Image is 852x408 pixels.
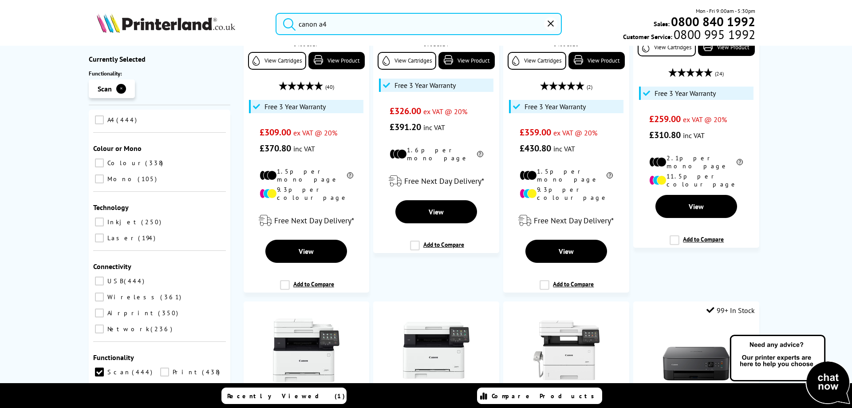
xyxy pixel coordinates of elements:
[160,293,183,301] span: 361
[520,167,613,183] li: 1.5p per mono page
[390,105,421,117] span: £326.00
[93,262,131,271] span: Connectivity
[715,65,724,82] span: (24)
[477,388,602,404] a: Compare Products
[655,195,737,218] a: View
[670,17,755,26] a: 0800 840 1992
[553,144,575,153] span: inc VAT
[105,159,144,167] span: Colour
[568,52,625,69] a: View Product
[293,144,315,153] span: inc VAT
[587,79,592,95] span: (2)
[655,89,716,98] span: Free 3 Year Warranty
[390,146,483,162] li: 1.6p per mono page
[95,277,104,285] input: USB 444
[260,143,291,154] span: £370.80
[138,234,158,242] span: 194
[105,175,137,183] span: Mono
[423,123,445,132] span: inc VAT
[395,200,477,223] a: View
[260,186,353,202] li: 9.3p per colour page
[95,174,104,183] input: Mono 105
[423,107,467,116] span: ex VAT @ 20%
[89,70,170,77] span: Functionality :
[378,169,494,194] div: modal_delivery
[105,234,137,242] span: Laser
[105,218,140,226] span: Inkjet
[438,52,495,69] a: View Product
[508,52,566,70] a: View Cartridges
[105,293,159,301] span: Wireless
[274,215,354,226] span: Free Next Day Delivery*
[293,128,337,137] span: ex VAT @ 20%
[308,52,365,69] a: View Product
[649,154,743,170] li: 2.1p per mono page
[97,13,264,35] a: Printerland Logo
[706,306,755,315] div: 99+ In Stock
[116,116,139,124] span: 444
[672,30,755,39] span: 0800 995 1992
[508,208,624,233] div: modal_delivery
[325,79,334,95] span: (40)
[623,30,755,41] span: Customer Service:
[89,55,230,63] div: Currently Selected
[93,353,134,362] span: Functionality
[671,13,755,30] b: 0800 840 1992
[559,247,574,256] span: View
[696,7,755,15] span: Mon - Fri 9:00am - 5:30pm
[649,113,681,125] span: £259.00
[654,20,670,28] span: Sales:
[160,368,169,376] input: Print 438
[95,309,104,317] input: Airprint 350
[93,144,142,153] span: Colour or Mono
[540,280,594,297] label: Add to Compare
[534,215,614,226] span: Free Next Day Delivery*
[95,115,104,124] input: A4 444
[221,388,347,404] a: Recently Viewed (1)
[403,317,469,384] img: Canon-MF651Cw-Front-Small.jpg
[98,84,112,93] span: Scan
[95,234,104,242] input: Laser 194
[170,368,201,376] span: Print
[93,203,129,212] span: Technology
[533,317,600,384] img: Canon-MF553dw-Front-Main-Small.jpg
[95,218,104,226] input: Inkjet 250
[638,39,696,56] a: View Cartridges
[97,13,235,33] img: Printerland Logo
[105,368,131,376] span: Scan
[138,175,159,183] span: 105
[728,333,852,406] img: Open Live Chat window
[260,127,291,138] span: £309.00
[520,143,551,154] span: £430.80
[248,208,365,233] div: modal_delivery
[410,241,464,257] label: Add to Compare
[227,392,345,400] span: Recently Viewed (1)
[265,240,347,263] a: View
[276,13,562,35] input: Search product
[95,368,104,376] input: Scan 444
[299,247,314,256] span: View
[649,129,681,141] span: £310.80
[105,277,123,285] span: USB
[248,52,306,70] a: View Cartridges
[264,102,326,111] span: Free 3 Year Warranty
[116,84,126,94] button: ✕
[492,392,599,400] span: Compare Products
[394,81,456,90] span: Free 3 Year Warranty
[378,52,436,70] a: View Cartridges
[141,218,163,226] span: 250
[689,202,704,211] span: View
[158,309,180,317] span: 350
[663,330,730,397] img: Canon-PIXMA-TS5350-front2-small.jpg
[260,167,353,183] li: 1.5p per mono page
[280,280,334,297] label: Add to Compare
[202,368,222,376] span: 438
[105,309,157,317] span: Airprint
[683,131,705,140] span: inc VAT
[95,158,104,167] input: Colour 338
[105,116,115,124] span: A4
[649,172,743,188] li: 11.5p per colour page
[390,121,421,133] span: £391.20
[698,39,754,56] a: View Product
[404,176,484,186] span: Free Next Day Delivery*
